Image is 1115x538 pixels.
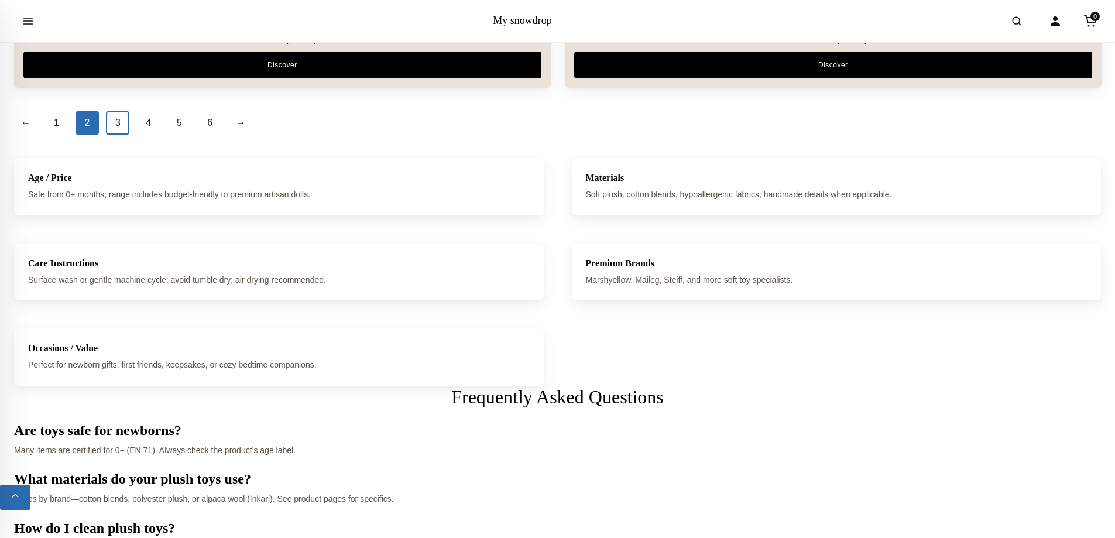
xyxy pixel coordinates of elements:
a: 4 [137,111,160,135]
a: 3 [106,111,129,135]
a: Account [1042,8,1068,34]
button: Open search [1000,5,1033,37]
a: Discover Bommel Rabbit, 28 cm, Steiff [23,52,541,78]
h3: Occasions / Value [28,342,530,354]
h3: What materials do your plush toys use? [14,471,1101,488]
a: My snowdrop [493,15,552,26]
h3: Age / Price [28,172,530,183]
span: Many items are certified for 0+ (EN 71). Always check the product’s age label. [14,446,296,455]
p: Marshyellow, Maileg, Steiff, and more soft toy specialists. [586,273,1087,286]
h3: Premium Brands [586,258,1087,269]
a: Discover Curlie Cockapoo, 24 cm, Steiff [574,52,1092,78]
span: Varies by brand—cotton blends, polyester plush, or alpaca wool (Inkari). See product pages for sp... [14,494,394,503]
h3: Materials [586,172,1087,183]
h2: Frequently Asked Questions [14,386,1101,408]
a: ← [14,111,37,135]
p: Soft plush, cotton blends, hypoallergenic fabrics; handmade details when applicable. [586,188,1087,201]
a: Cart [1078,8,1103,34]
p: Perfect for newborn gifts, first friends, keepsakes, or cozy bedtime companions. [28,358,530,371]
a: 6 [198,111,222,135]
h3: Are toys safe for newborns? [14,422,1101,439]
h3: How do I clean plush toys? [14,520,1101,537]
span: 2 [76,111,99,135]
a: 1 [44,111,68,135]
a: 5 [167,111,191,135]
button: Open menu [12,5,44,37]
p: Surface wash or gentle machine cycle; avoid tumble dry; air drying recommended. [28,273,530,286]
p: Safe from 0+ months; range includes budget-friendly to premium artisan dolls. [28,188,530,201]
span: 0 [1090,12,1100,21]
h3: Care Instructions [28,258,530,269]
a: → [229,111,252,135]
